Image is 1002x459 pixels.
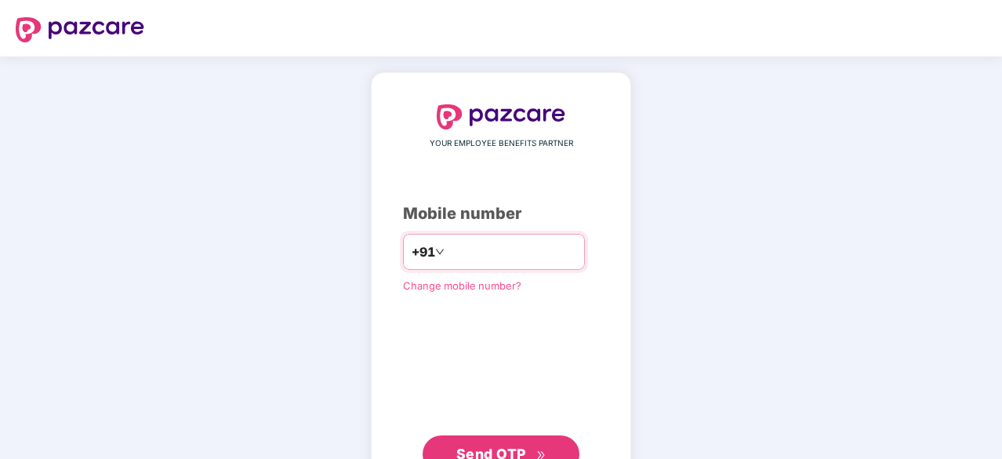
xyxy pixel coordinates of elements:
span: down [435,247,445,257]
img: logo [437,104,565,129]
div: Mobile number [403,202,599,226]
img: logo [16,17,144,42]
span: +91 [412,242,435,262]
span: YOUR EMPLOYEE BENEFITS PARTNER [430,137,573,150]
a: Change mobile number? [403,279,521,292]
